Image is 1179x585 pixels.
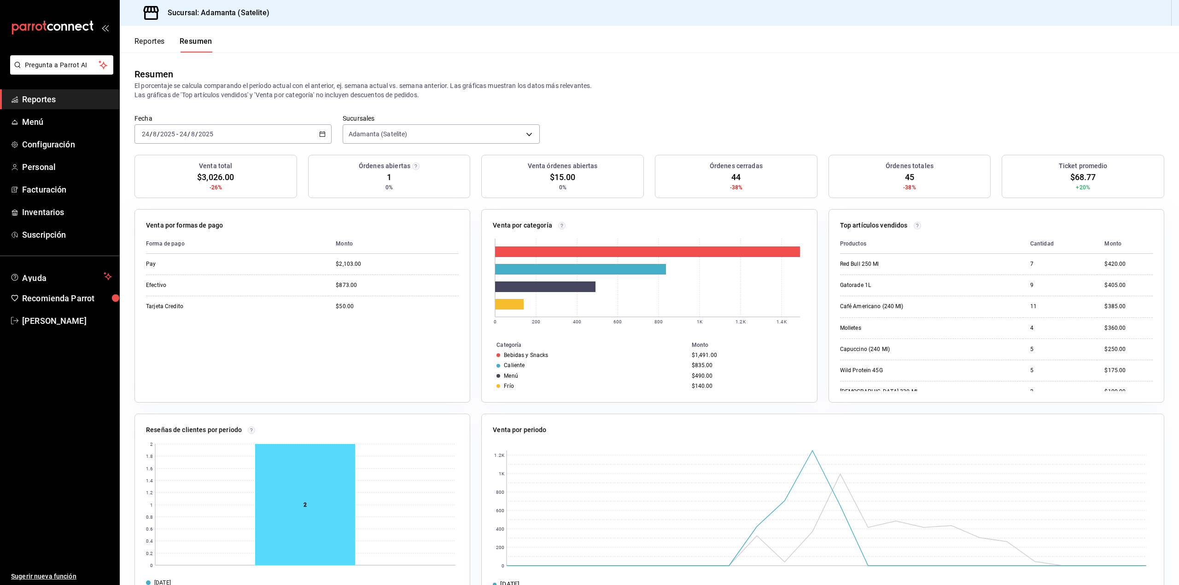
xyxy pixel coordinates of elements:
div: Resumen [134,67,173,81]
span: Sugerir nueva función [11,572,112,581]
span: Reportes [22,93,112,105]
div: Red Bull 250 Ml [840,260,932,268]
div: $873.00 [336,281,459,289]
input: -- [152,130,157,138]
text: 200 [496,545,504,550]
text: 1.4K [777,319,787,324]
span: Inventarios [22,206,112,218]
div: Tarjeta Credito [146,303,238,310]
div: 7 [1030,260,1090,268]
h3: Órdenes cerradas [710,161,763,171]
button: Pregunta a Parrot AI [10,55,113,75]
button: Reportes [134,37,165,53]
span: [PERSON_NAME] [22,315,112,327]
div: $835.00 [692,362,802,369]
div: Capuccino (240 Ml) [840,345,932,353]
span: 44 [731,171,741,183]
div: Molletes [840,324,932,332]
span: Ayuda [22,271,100,282]
text: 1 [150,503,153,508]
p: Venta por categoría [493,221,552,230]
span: -38% [730,183,743,192]
text: 200 [532,319,540,324]
input: -- [141,130,150,138]
div: Caliente [504,362,525,369]
h3: Órdenes totales [886,161,934,171]
div: $360.00 [1104,324,1153,332]
span: - [176,130,178,138]
div: 2 [1030,388,1090,396]
span: Suscripción [22,228,112,241]
span: Recomienda Parrot [22,292,112,304]
h3: Ticket promedio [1059,161,1108,171]
text: 400 [573,319,581,324]
text: 0.6 [146,526,153,532]
text: 800 [496,490,504,495]
text: 600 [613,319,622,324]
span: -38% [903,183,916,192]
text: 600 [496,508,504,513]
div: Pay [146,260,238,268]
text: 1.6 [146,466,153,471]
h3: Órdenes abiertas [359,161,410,171]
th: Monto [1097,234,1153,254]
text: 1.2K [736,319,746,324]
div: $490.00 [692,373,802,379]
div: $175.00 [1104,367,1153,374]
text: 0.4 [146,538,153,544]
text: 800 [654,319,663,324]
div: 4 [1030,324,1090,332]
span: 1 [387,171,391,183]
div: 9 [1030,281,1090,289]
span: $68.77 [1070,171,1096,183]
p: Venta por formas de pago [146,221,223,230]
th: Productos [840,234,1023,254]
text: 0 [150,563,153,568]
div: navigation tabs [134,37,212,53]
span: Facturación [22,183,112,196]
a: Pregunta a Parrot AI [6,67,113,76]
input: ---- [160,130,175,138]
span: 45 [905,171,914,183]
div: Bebidas y Snacks [504,352,548,358]
text: 0.2 [146,551,153,556]
div: Gatorade 1L [840,281,932,289]
span: / [195,130,198,138]
th: Monto [328,234,459,254]
div: $385.00 [1104,303,1153,310]
div: 11 [1030,303,1090,310]
span: $15.00 [550,171,576,183]
div: 5 [1030,345,1090,353]
span: Pregunta a Parrot AI [25,60,99,70]
input: ---- [198,130,214,138]
text: 1K [499,471,505,476]
div: $1,491.00 [692,352,802,358]
div: $100.00 [1104,388,1153,396]
input: -- [191,130,195,138]
text: 1.8 [146,454,153,459]
span: / [150,130,152,138]
text: 1.2 [146,490,153,495]
p: Venta por periodo [493,425,546,435]
label: Sucursales [343,115,540,122]
div: [DEMOGRAPHIC_DATA] 330 Ml [840,388,932,396]
div: Menú [504,373,518,379]
div: Wild Protein 45G [840,367,932,374]
text: 0 [502,563,504,568]
button: Resumen [180,37,212,53]
th: Cantidad [1023,234,1097,254]
span: $3,026.00 [197,171,234,183]
h3: Venta total [199,161,232,171]
span: Configuración [22,138,112,151]
h3: Venta órdenes abiertas [528,161,598,171]
text: 400 [496,526,504,532]
div: Café Americano (240 Ml) [840,303,932,310]
th: Forma de pago [146,234,328,254]
div: $250.00 [1104,345,1153,353]
span: 0% [559,183,566,192]
div: $2,103.00 [336,260,459,268]
text: 2 [150,442,153,447]
text: 1.4 [146,478,153,483]
button: open_drawer_menu [101,24,109,31]
span: Menú [22,116,112,128]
